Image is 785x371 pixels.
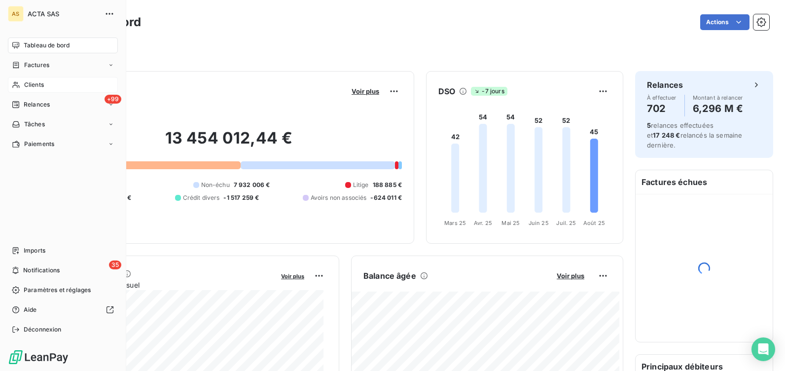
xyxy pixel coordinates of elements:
span: Litige [353,181,369,189]
span: Non-échu [201,181,230,189]
span: -1 517 259 € [223,193,259,202]
span: Tableau de bord [24,41,70,50]
h6: Balance âgée [363,270,416,282]
h6: Relances [647,79,683,91]
span: Paiements [24,140,54,148]
div: AS [8,6,24,22]
span: Voir plus [557,272,584,280]
span: Aide [24,305,37,314]
span: Tâches [24,120,45,129]
span: Factures [24,61,49,70]
span: 35 [109,260,121,269]
div: Open Intercom Messenger [751,337,775,361]
span: 188 885 € [373,181,402,189]
h4: 6,296 M € [693,101,743,116]
span: 5 [647,121,651,129]
span: Montant à relancer [693,95,743,101]
tspan: Mai 25 [501,220,520,226]
a: +99Relances [8,97,118,112]
tspan: Août 25 [583,220,605,226]
h4: 702 [647,101,677,116]
span: +99 [105,95,121,104]
a: Clients [8,77,118,93]
a: Imports [8,243,118,259]
span: ACTA SAS [28,10,99,18]
tspan: Juil. 25 [556,220,576,226]
span: Notifications [23,266,60,275]
a: Paiements [8,136,118,152]
h6: DSO [438,85,455,97]
button: Voir plus [278,271,307,280]
a: Paramètres et réglages [8,282,118,298]
img: Logo LeanPay [8,349,69,365]
span: Crédit divers [183,193,220,202]
a: Factures [8,57,118,73]
tspan: Mars 25 [444,220,466,226]
span: Voir plus [281,273,304,280]
span: Imports [24,246,45,255]
button: Voir plus [554,271,587,280]
span: 7 932 006 € [234,181,270,189]
span: Clients [24,80,44,89]
span: Relances [24,100,50,109]
h2: 13 454 012,44 € [56,128,402,158]
span: Avoirs non associés [311,193,367,202]
span: Déconnexion [24,325,62,334]
span: À effectuer [647,95,677,101]
tspan: Avr. 25 [474,220,492,226]
a: Tableau de bord [8,37,118,53]
span: -7 jours [471,87,507,96]
a: Tâches [8,116,118,132]
span: 17 248 € [653,131,680,139]
button: Actions [700,14,749,30]
tspan: Juin 25 [529,220,549,226]
button: Voir plus [349,87,382,96]
h6: Factures échues [636,170,773,194]
span: -624 011 € [370,193,402,202]
a: Aide [8,302,118,318]
span: Chiffre d'affaires mensuel [56,280,274,290]
span: relances effectuées et relancés la semaine dernière. [647,121,742,149]
span: Voir plus [352,87,379,95]
span: Paramètres et réglages [24,286,91,295]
